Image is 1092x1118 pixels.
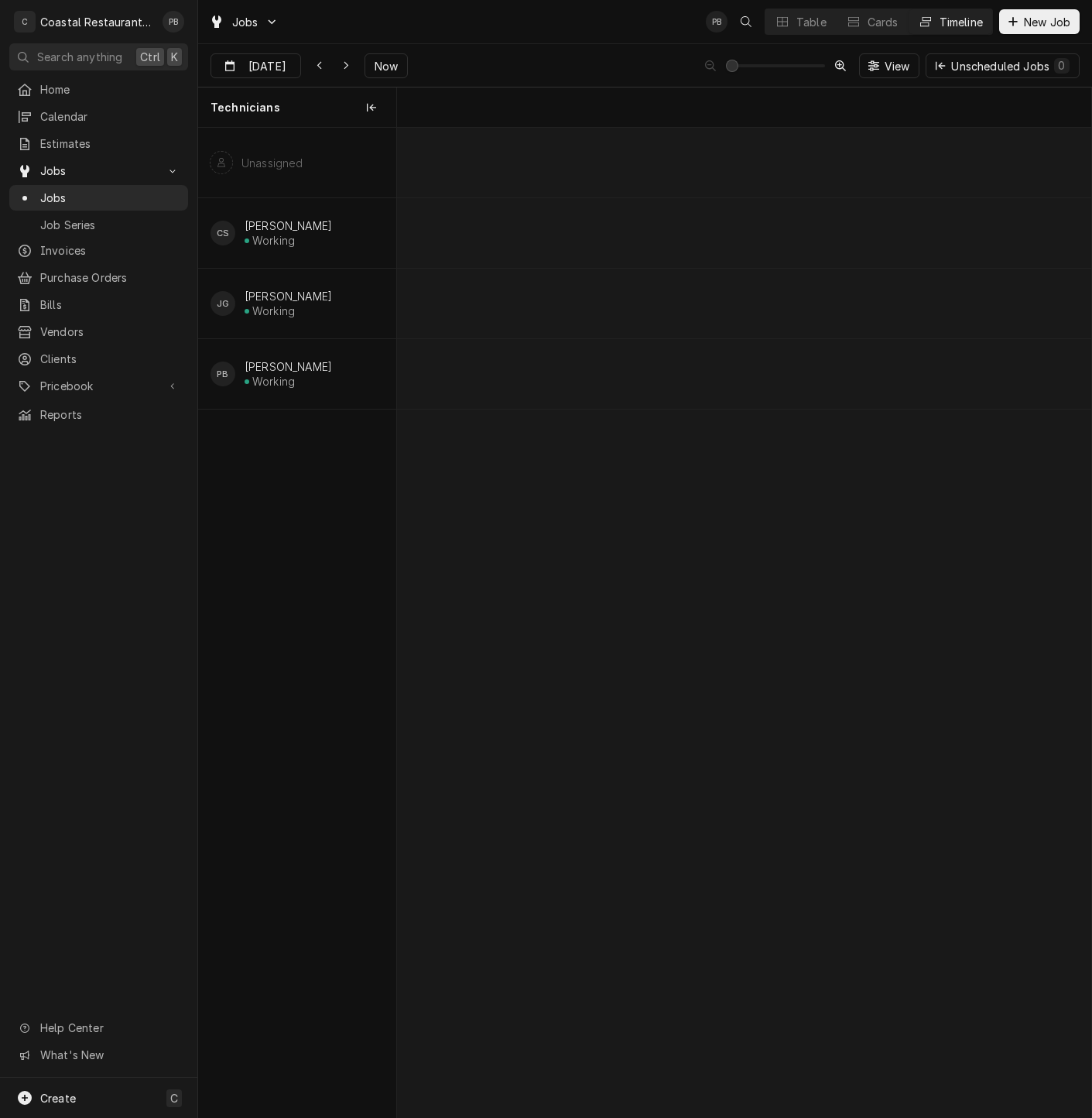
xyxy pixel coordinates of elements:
[859,53,920,78] button: View
[40,135,180,152] span: Estimates
[868,14,899,30] div: Cards
[9,212,188,238] a: Job Series
[40,81,180,98] span: Home
[198,128,396,1117] div: left
[951,58,1070,74] div: Unscheduled Jobs
[9,238,188,263] a: Invoices
[211,362,235,386] div: Phill Blush's Avatar
[9,292,188,317] a: Bills
[371,58,401,74] span: Now
[37,49,122,65] span: Search anything
[198,87,396,128] div: Technicians column. SPACE for context menu
[9,265,188,290] a: Purchase Orders
[211,100,280,115] span: Technicians
[9,158,188,183] a: Go to Jobs
[734,9,758,34] button: Open search
[211,291,235,316] div: James Gatton's Avatar
[40,351,180,367] span: Clients
[9,185,188,211] a: Jobs
[232,14,258,30] span: Jobs
[40,242,180,259] span: Invoices
[211,53,301,78] button: [DATE]
[40,217,180,233] span: Job Series
[211,362,235,386] div: PB
[40,297,180,313] span: Bills
[163,11,184,33] div: Phill Blush's Avatar
[40,163,157,179] span: Jobs
[163,11,184,33] div: PB
[171,49,178,65] span: K
[9,131,188,156] a: Estimates
[170,1090,178,1106] span: C
[40,324,180,340] span: Vendors
[9,373,188,399] a: Go to Pricebook
[252,234,295,247] div: Working
[203,9,285,35] a: Go to Jobs
[365,53,408,78] button: Now
[211,291,235,316] div: JG
[9,104,188,129] a: Calendar
[9,43,188,70] button: Search anythingCtrlK
[9,77,188,102] a: Home
[796,14,827,30] div: Table
[14,11,36,33] div: C
[245,360,332,373] div: [PERSON_NAME]
[999,9,1080,34] button: New Job
[40,108,180,125] span: Calendar
[40,1020,179,1036] span: Help Center
[706,11,727,33] div: Phill Blush's Avatar
[9,402,188,427] a: Reports
[1057,57,1066,74] div: 0
[881,58,913,74] span: View
[40,378,157,394] span: Pricebook
[245,290,332,303] div: [PERSON_NAME]
[9,1015,188,1041] a: Go to Help Center
[40,190,180,206] span: Jobs
[9,346,188,372] a: Clients
[40,14,154,30] div: Coastal Restaurant Repair
[1021,14,1073,30] span: New Job
[40,406,180,423] span: Reports
[9,1042,188,1068] a: Go to What's New
[252,304,295,317] div: Working
[706,11,727,33] div: PB
[140,49,160,65] span: Ctrl
[241,156,303,170] div: Unassigned
[40,1047,179,1063] span: What's New
[211,221,235,245] div: Chris Sockriter's Avatar
[9,319,188,345] a: Vendors
[940,14,983,30] div: Timeline
[40,269,180,286] span: Purchase Orders
[40,1092,76,1105] span: Create
[252,375,295,388] div: Working
[211,221,235,245] div: CS
[926,53,1080,78] button: Unscheduled Jobs0
[245,219,332,232] div: [PERSON_NAME]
